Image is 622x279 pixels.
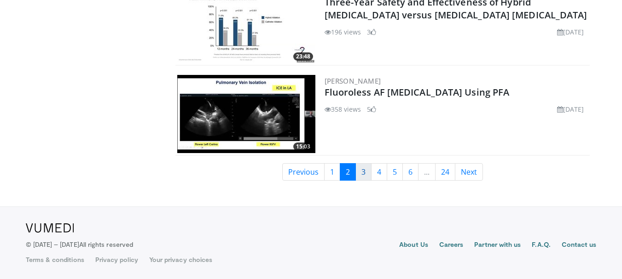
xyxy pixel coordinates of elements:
[557,27,584,37] li: [DATE]
[149,255,212,264] a: Your privacy choices
[26,240,134,249] p: © [DATE] – [DATE]
[26,223,74,233] img: VuMedi Logo
[293,142,313,151] span: 15:03
[177,75,315,153] a: 15:03
[325,86,510,98] a: Fluoroless AF [MEDICAL_DATA] Using PFA
[282,163,325,181] a: Previous
[26,255,84,264] a: Terms & conditions
[175,163,590,181] nav: Search results pages
[325,76,381,85] a: [PERSON_NAME]
[455,163,483,181] a: Next
[95,255,138,264] a: Privacy policy
[402,163,419,181] a: 6
[367,27,376,37] li: 3
[355,163,372,181] a: 3
[387,163,403,181] a: 5
[324,163,340,181] a: 1
[371,163,387,181] a: 4
[439,240,464,251] a: Careers
[532,240,550,251] a: F.A.Q.
[177,75,315,153] img: cd0e6fc8-de97-432c-a3f8-4e1155a9714b.300x170_q85_crop-smart_upscale.jpg
[325,27,361,37] li: 196 views
[435,163,455,181] a: 24
[325,104,361,114] li: 358 views
[474,240,521,251] a: Partner with us
[367,104,376,114] li: 5
[79,240,133,248] span: All rights reserved
[557,104,584,114] li: [DATE]
[399,240,428,251] a: About Us
[562,240,597,251] a: Contact us
[340,163,356,181] a: 2
[293,52,313,61] span: 23:48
